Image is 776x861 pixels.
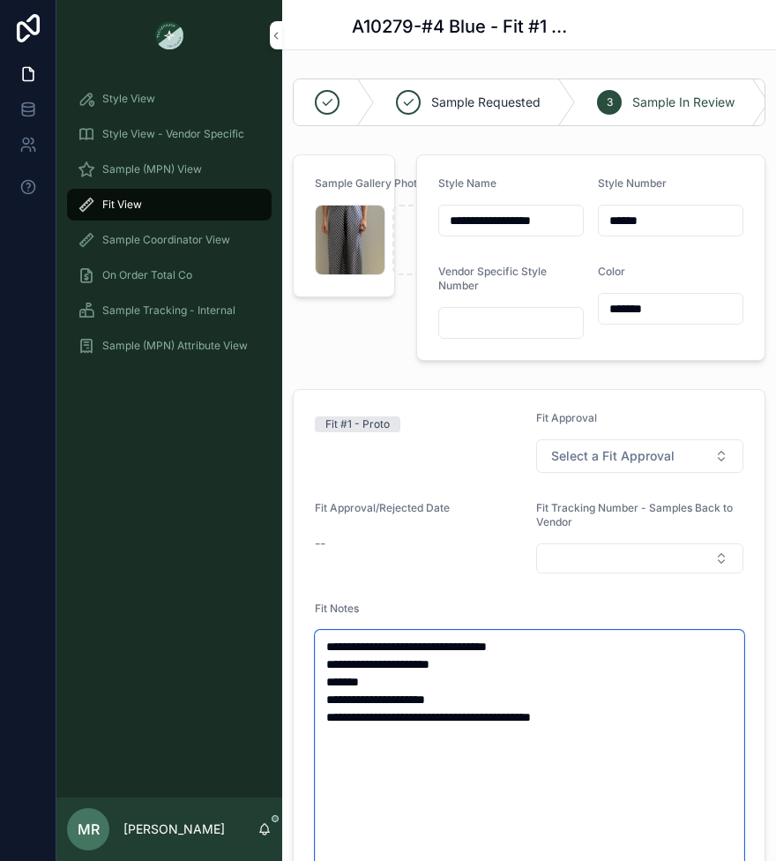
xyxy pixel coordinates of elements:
span: Sample In Review [632,94,735,111]
span: Sample Tracking - Internal [102,303,235,318]
span: Fit Approval [536,411,597,424]
span: Fit View [102,198,142,212]
span: Sample Coordinator View [102,233,230,247]
span: -- [315,535,325,552]
div: Fit #1 - Proto [325,416,390,432]
span: Style Name [438,176,496,190]
span: Sample Requested [431,94,541,111]
a: Style View - Vendor Specific [67,118,272,150]
a: On Order Total Co [67,259,272,291]
a: Sample (MPN) Attribute View [67,330,272,362]
p: [PERSON_NAME] [123,820,225,838]
span: Fit Notes [315,602,359,615]
span: Fit Tracking Number - Samples Back to Vendor [536,501,733,528]
button: Select Button [536,543,743,573]
span: On Order Total Co [102,268,192,282]
span: MR [78,819,100,840]
span: Sample Gallery Photo [315,176,423,190]
span: Style View - Vendor Specific [102,127,244,141]
span: Style Number [598,176,667,190]
span: Select a Fit Approval [551,447,675,465]
span: 3 [607,95,613,109]
a: Sample Coordinator View [67,224,272,256]
span: Sample (MPN) View [102,162,202,176]
span: Style View [102,92,155,106]
span: Color [598,265,625,278]
a: Style View [67,83,272,115]
span: Sample (MPN) Attribute View [102,339,248,353]
a: Sample Tracking - Internal [67,295,272,326]
button: Select Button [536,439,743,473]
a: Sample (MPN) View [67,153,272,185]
span: Fit Approval/Rejected Date [315,501,450,514]
h1: A10279-#4 Blue - Fit #1 - Proto [352,14,574,39]
div: scrollable content [56,71,282,385]
span: Vendor Specific Style Number [438,265,547,292]
img: App logo [155,21,183,49]
a: Fit View [67,189,272,221]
